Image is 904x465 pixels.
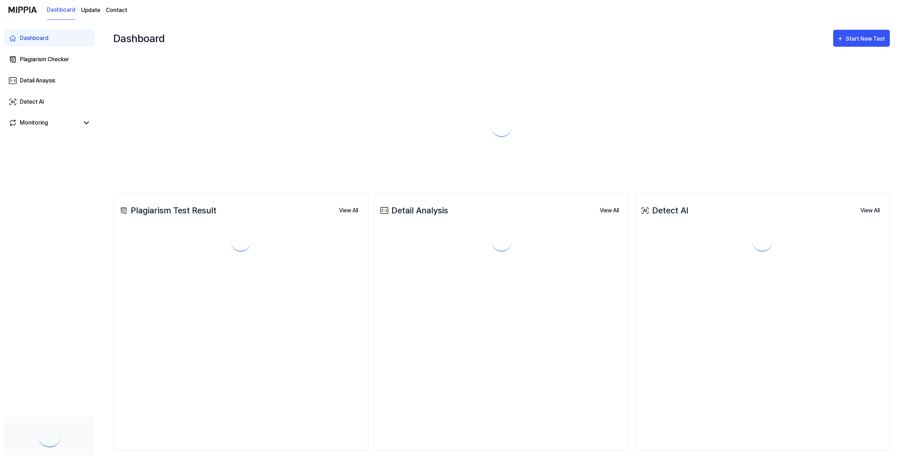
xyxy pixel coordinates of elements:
button: View All [333,203,364,218]
button: View All [594,203,625,218]
a: Update [81,6,100,15]
a: View All [594,203,625,218]
a: Plagiarism Checker [4,51,95,68]
div: Detail Analysis [379,204,448,217]
div: Detect AI [20,98,44,106]
div: Plagiarism Checker [20,55,69,64]
button: View All [855,203,885,218]
div: Start New Test [846,34,886,44]
div: Monitoring [20,119,48,127]
a: Dashboard [47,0,75,20]
a: Contact [106,6,127,15]
div: Plagiarism Test Result [118,204,216,217]
a: View All [855,203,885,218]
a: Detect AI [4,93,95,110]
button: Start New Test [833,30,890,47]
div: Detect AI [639,204,688,217]
a: View All [333,203,364,218]
a: Dashboard [4,30,95,47]
div: Dashboard [20,34,49,42]
div: Detail Anaysis [20,76,55,85]
div: Dashboard [113,27,165,50]
a: Detail Anaysis [4,72,95,89]
a: Monitoring [9,119,79,127]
